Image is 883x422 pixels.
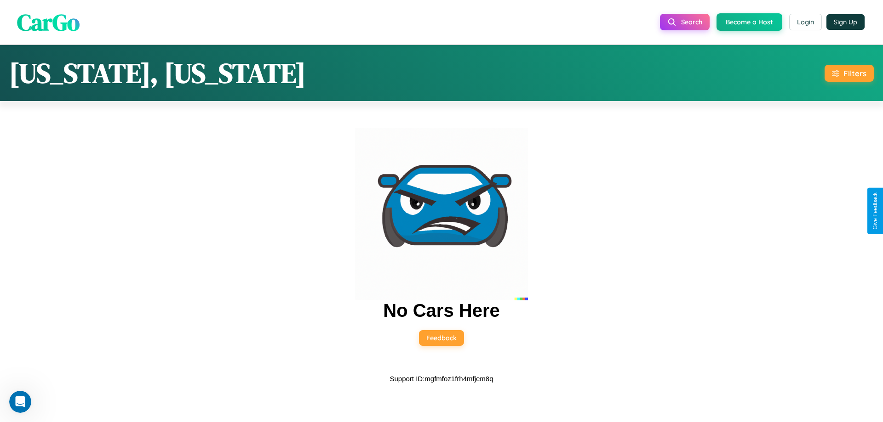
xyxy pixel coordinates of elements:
[419,330,464,346] button: Feedback
[872,192,878,230] div: Give Feedback
[390,372,493,385] p: Support ID: mgfmfoz1frh4mfjem8q
[9,54,306,92] h1: [US_STATE], [US_STATE]
[355,128,528,300] img: car
[826,14,865,30] button: Sign Up
[789,14,822,30] button: Login
[681,18,702,26] span: Search
[825,65,874,82] button: Filters
[9,391,31,413] iframe: Intercom live chat
[843,68,866,78] div: Filters
[717,13,782,31] button: Become a Host
[383,300,499,321] h2: No Cars Here
[660,14,710,30] button: Search
[17,6,80,38] span: CarGo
